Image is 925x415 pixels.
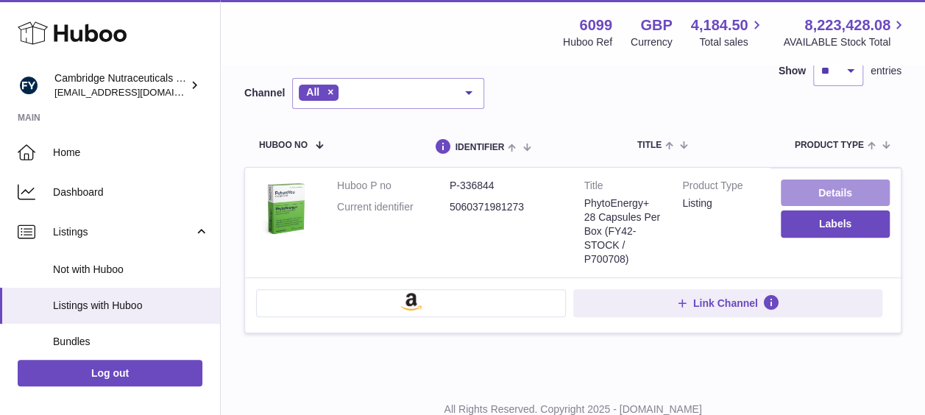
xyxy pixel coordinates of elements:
[691,15,748,35] span: 4,184.50
[256,179,315,238] img: PhytoEnergy+ 28 Capsules Per Box (FY42-STOCK / P700708)
[456,143,505,152] span: identifier
[579,15,612,35] strong: 6099
[53,146,209,160] span: Home
[693,297,758,310] span: Link Channel
[573,289,883,317] button: Link Channel
[53,185,209,199] span: Dashboard
[779,64,806,78] label: Show
[54,86,216,98] span: [EMAIL_ADDRESS][DOMAIN_NAME]
[54,71,187,99] div: Cambridge Nutraceuticals Ltd
[306,86,319,98] span: All
[781,180,890,206] a: Details
[637,141,662,150] span: title
[18,360,202,386] a: Log out
[804,15,890,35] span: 8,223,428.08
[337,200,450,214] dt: Current identifier
[691,15,765,49] a: 4,184.50 Total sales
[783,15,907,49] a: 8,223,428.08 AVAILABLE Stock Total
[18,74,40,96] img: internalAdmin-6099@internal.huboo.com
[783,35,907,49] span: AVAILABLE Stock Total
[871,64,901,78] span: entries
[584,196,661,266] div: PhytoEnergy+ 28 Capsules Per Box (FY42-STOCK / P700708)
[450,179,562,193] dd: P-336844
[244,86,285,100] label: Channel
[682,196,759,210] div: listing
[699,35,765,49] span: Total sales
[259,141,308,150] span: Huboo no
[53,335,209,349] span: Bundles
[563,35,612,49] div: Huboo Ref
[400,293,422,311] img: amazon-small.png
[53,225,194,239] span: Listings
[584,179,661,196] strong: Title
[795,141,864,150] span: Product Type
[53,263,209,277] span: Not with Huboo
[450,200,562,214] dd: 5060371981273
[682,179,759,196] strong: Product Type
[781,210,890,237] button: Labels
[631,35,673,49] div: Currency
[53,299,209,313] span: Listings with Huboo
[337,179,450,193] dt: Huboo P no
[640,15,672,35] strong: GBP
